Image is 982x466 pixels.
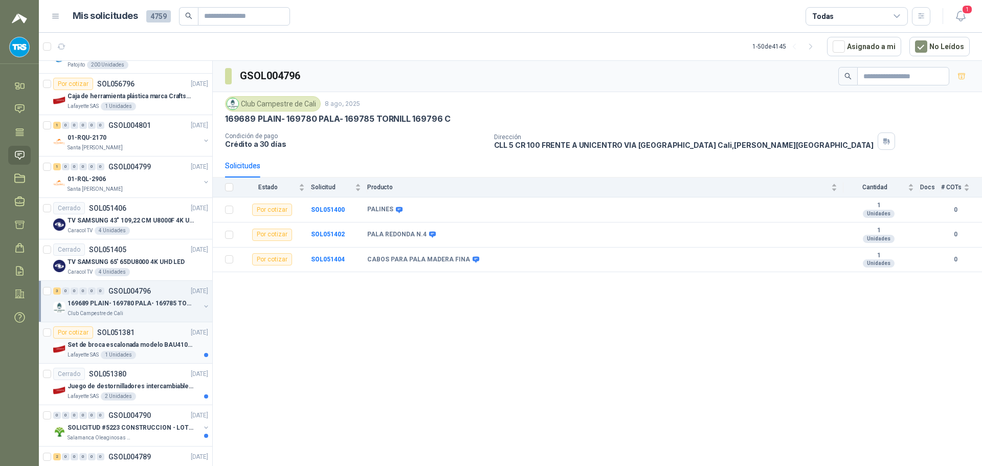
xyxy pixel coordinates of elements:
[108,163,151,170] p: GSOL004799
[68,144,123,152] p: Santa [PERSON_NAME]
[53,119,210,152] a: 1 0 0 0 0 0 GSOL004801[DATE] Company Logo01-RQU-2170Santa [PERSON_NAME]
[941,205,970,215] b: 0
[97,80,135,87] p: SOL056796
[909,37,970,56] button: No Leídos
[185,12,192,19] span: search
[97,412,104,419] div: 0
[39,74,212,115] a: Por cotizarSOL056796[DATE] Company LogoCaja de herramienta plástica marca Craftsman de 26 pulgada...
[97,329,135,336] p: SOL051381
[68,423,195,433] p: SOLICITUD #5223 CONSTRUCCION - LOTE CIO
[53,326,93,339] div: Por cotizar
[79,412,87,419] div: 0
[311,184,353,191] span: Solicitud
[71,412,78,419] div: 0
[62,453,70,460] div: 0
[367,184,829,191] span: Producto
[39,198,212,239] a: CerradoSOL051406[DATE] Company LogoTV SAMSUNG 43" 109,22 CM U8000F 4K UHDCaracol TV4 Unidades
[191,245,208,255] p: [DATE]
[68,351,99,359] p: Lafayette SAS
[108,412,151,419] p: GSOL004790
[53,78,93,90] div: Por cotizar
[191,162,208,172] p: [DATE]
[95,268,130,276] div: 4 Unidades
[863,210,895,218] div: Unidades
[88,453,96,460] div: 0
[311,177,367,197] th: Solicitud
[97,287,104,295] div: 0
[53,94,65,106] img: Company Logo
[225,140,486,148] p: Crédito a 30 días
[311,206,345,213] b: SOL051400
[68,216,195,226] p: TV SAMSUNG 43" 109,22 CM U8000F 4K UHD
[68,309,123,318] p: Club Campestre de Cali
[311,256,345,263] b: SOL051404
[53,218,65,231] img: Company Logo
[53,368,85,380] div: Cerrado
[53,260,65,272] img: Company Logo
[108,287,151,295] p: GSOL004796
[53,453,61,460] div: 2
[227,98,238,109] img: Company Logo
[68,382,195,391] p: Juego de destornilladores intercambiables de mango aislados Ref: 32288
[68,268,93,276] p: Caracol TV
[843,177,920,197] th: Cantidad
[53,287,61,295] div: 3
[843,252,914,260] b: 1
[68,92,195,101] p: Caja de herramienta plástica marca Craftsman de 26 pulgadas color rojo y nego
[53,177,65,189] img: Company Logo
[88,163,96,170] div: 0
[68,61,85,69] p: Patojito
[191,204,208,213] p: [DATE]
[62,122,70,129] div: 0
[53,202,85,214] div: Cerrado
[941,184,962,191] span: # COTs
[941,177,982,197] th: # COTs
[79,163,87,170] div: 0
[53,285,210,318] a: 3 0 0 0 0 0 GSOL004796[DATE] Company Logo169689 PLAIN- 169780 PALA- 169785 TORNILL 169796 CClub C...
[752,38,819,55] div: 1 - 50 de 4145
[863,259,895,268] div: Unidades
[53,343,65,355] img: Company Logo
[146,10,171,23] span: 4759
[240,68,302,84] h3: GSOL004796
[844,73,852,80] span: search
[941,255,970,264] b: 0
[68,102,99,110] p: Lafayette SAS
[827,37,901,56] button: Asignado a mi
[108,122,151,129] p: GSOL004801
[252,204,292,216] div: Por cotizar
[68,299,195,308] p: 169689 PLAIN- 169780 PALA- 169785 TORNILL 169796 C
[101,392,136,401] div: 2 Unidades
[53,301,65,314] img: Company Logo
[252,229,292,241] div: Por cotizar
[191,79,208,89] p: [DATE]
[89,370,126,378] p: SOL051380
[53,426,65,438] img: Company Logo
[71,453,78,460] div: 0
[108,453,151,460] p: GSOL004789
[68,392,99,401] p: Lafayette SAS
[39,364,212,405] a: CerradoSOL051380[DATE] Company LogoJuego de destornilladores intercambiables de mango aislados Re...
[941,230,970,239] b: 0
[73,9,138,24] h1: Mis solicitudes
[12,12,27,25] img: Logo peakr
[843,227,914,235] b: 1
[39,322,212,364] a: Por cotizarSOL051381[DATE] Company LogoSet de broca escalonada modelo BAU410119Lafayette SAS1 Uni...
[367,256,470,264] b: CABOS PARA PALA MADERA FINA
[311,231,345,238] a: SOL051402
[68,133,106,143] p: 01-RQU-2170
[843,202,914,210] b: 1
[101,351,136,359] div: 1 Unidades
[191,121,208,130] p: [DATE]
[367,177,843,197] th: Producto
[191,369,208,379] p: [DATE]
[494,134,874,141] p: Dirección
[191,411,208,420] p: [DATE]
[79,122,87,129] div: 0
[101,102,136,110] div: 1 Unidades
[951,7,970,26] button: 1
[843,184,906,191] span: Cantidad
[10,37,29,57] img: Company Logo
[225,160,260,171] div: Solicitudes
